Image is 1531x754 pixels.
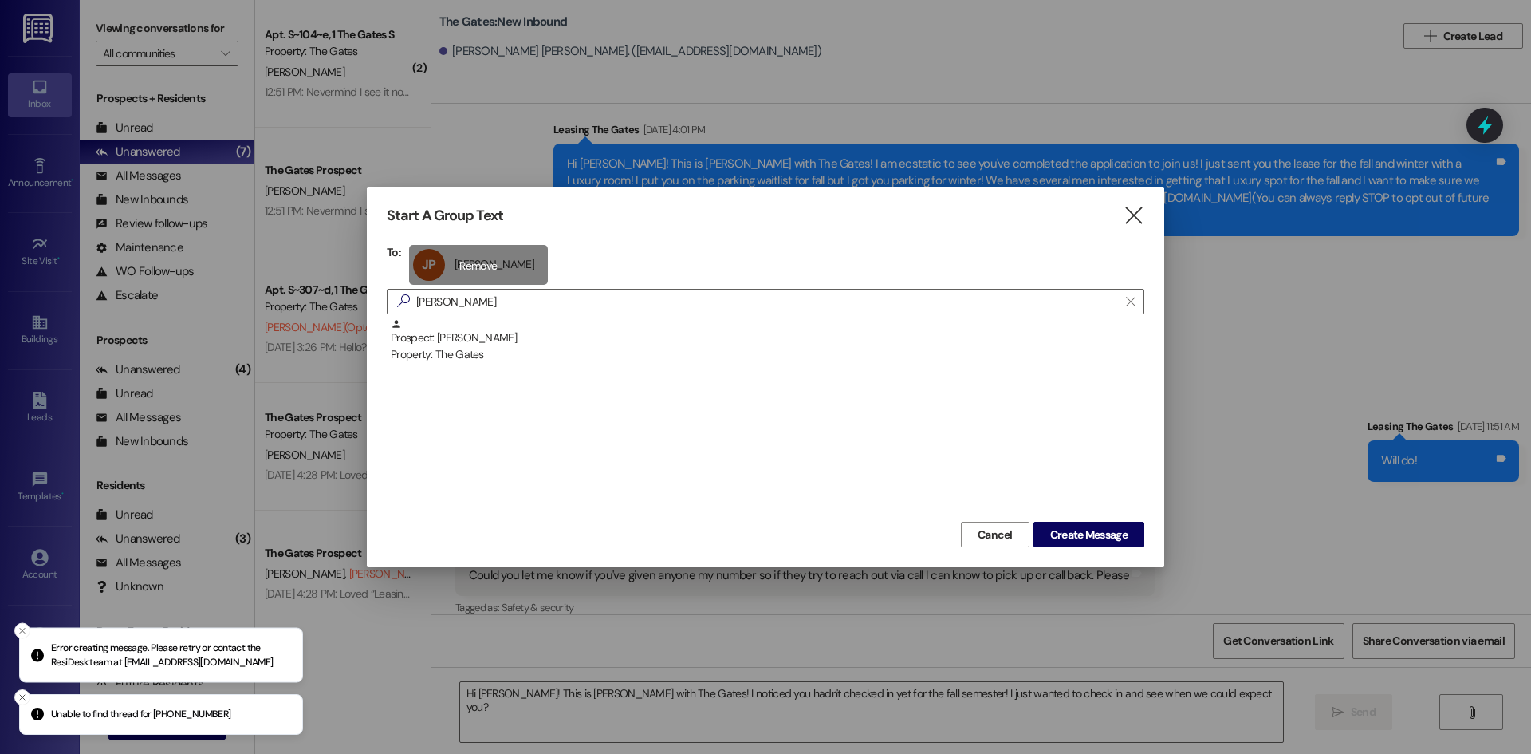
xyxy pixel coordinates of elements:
[1050,527,1128,543] span: Create Message
[387,318,1144,358] div: Prospect: [PERSON_NAME]Property: The Gates
[1033,522,1144,547] button: Create Message
[391,318,1144,364] div: Prospect: [PERSON_NAME]
[416,290,1118,313] input: Search for any contact or apartment
[1118,290,1143,314] button: Clear text
[1123,207,1144,224] i: 
[1126,295,1135,308] i: 
[14,689,30,705] button: Close toast
[51,641,289,669] p: Error creating message. Please retry or contact the ResiDesk team at [EMAIL_ADDRESS][DOMAIN_NAME]
[14,623,30,639] button: Close toast
[387,207,503,225] h3: Start A Group Text
[51,708,231,722] p: Unable to find thread for [PHONE_NUMBER]
[978,527,1013,543] span: Cancel
[387,245,401,259] h3: To:
[391,346,1144,363] div: Property: The Gates
[961,522,1029,547] button: Cancel
[391,293,416,310] i: 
